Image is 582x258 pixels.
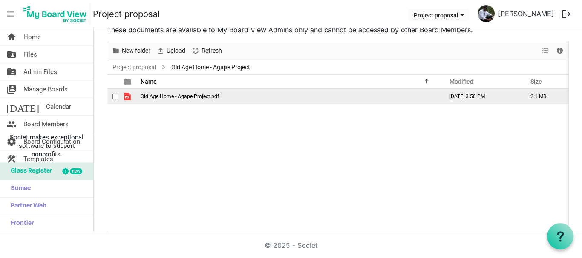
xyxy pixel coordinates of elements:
span: Home [23,28,41,45]
span: Partner Web [6,198,46,215]
button: View dropdownbutton [540,45,550,56]
div: View [538,42,553,60]
span: people [6,116,17,133]
td: is template cell column header type [118,89,138,104]
button: Details [554,45,566,56]
button: Project proposal dropdownbutton [408,9,470,21]
button: New folder [110,45,152,56]
span: Manage Boards [23,81,68,98]
span: Old Age Home - Agape Project [170,62,252,73]
span: Old Age Home - Agape Project.pdf [141,94,219,99]
div: Upload [153,42,188,60]
div: Details [553,42,567,60]
div: new [70,168,82,174]
span: Upload [166,45,186,56]
span: [DATE] [6,98,39,115]
span: Sumac [6,180,31,197]
span: switch_account [6,81,17,98]
img: My Board View Logo [21,3,89,25]
span: Size [530,78,542,85]
button: logout [557,5,575,23]
td: 2.1 MB is template cell column header Size [521,89,568,104]
a: My Board View Logo [21,3,93,25]
span: New folder [121,45,151,56]
td: Old Age Home - Agape Project.pdf is template cell column header Name [138,89,441,104]
a: Project proposal [111,62,158,73]
td: July 27, 2025 3:50 PM column header Modified [441,89,521,104]
span: Admin Files [23,63,57,80]
span: Calendar [46,98,71,115]
span: Glass Register [6,163,52,180]
span: Frontier [6,215,34,232]
a: [PERSON_NAME] [495,5,557,22]
span: folder_shared [6,63,17,80]
span: folder_shared [6,46,17,63]
img: hSUB5Hwbk44obJUHC4p8SpJiBkby1CPMa6WHdO4unjbwNk2QqmooFCj6Eu6u6-Q6MUaBHHRodFmU3PnQOABFnA_thumb.png [478,5,495,22]
a: Project proposal [93,6,160,23]
span: Files [23,46,37,63]
td: checkbox [107,89,118,104]
div: New folder [109,42,153,60]
span: Board Members [23,116,69,133]
div: Refresh [188,42,225,60]
button: Upload [155,45,187,56]
span: Societ makes exceptional software to support nonprofits. [4,133,89,159]
button: Refresh [190,45,224,56]
span: home [6,28,17,45]
span: menu [3,6,19,22]
a: © 2025 - Societ [265,241,317,249]
span: Name [141,78,157,85]
p: These documents are available to My Board View Admins only and cannot be accessed by other Board ... [107,25,569,35]
span: Modified [449,78,473,85]
span: Refresh [201,45,223,56]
